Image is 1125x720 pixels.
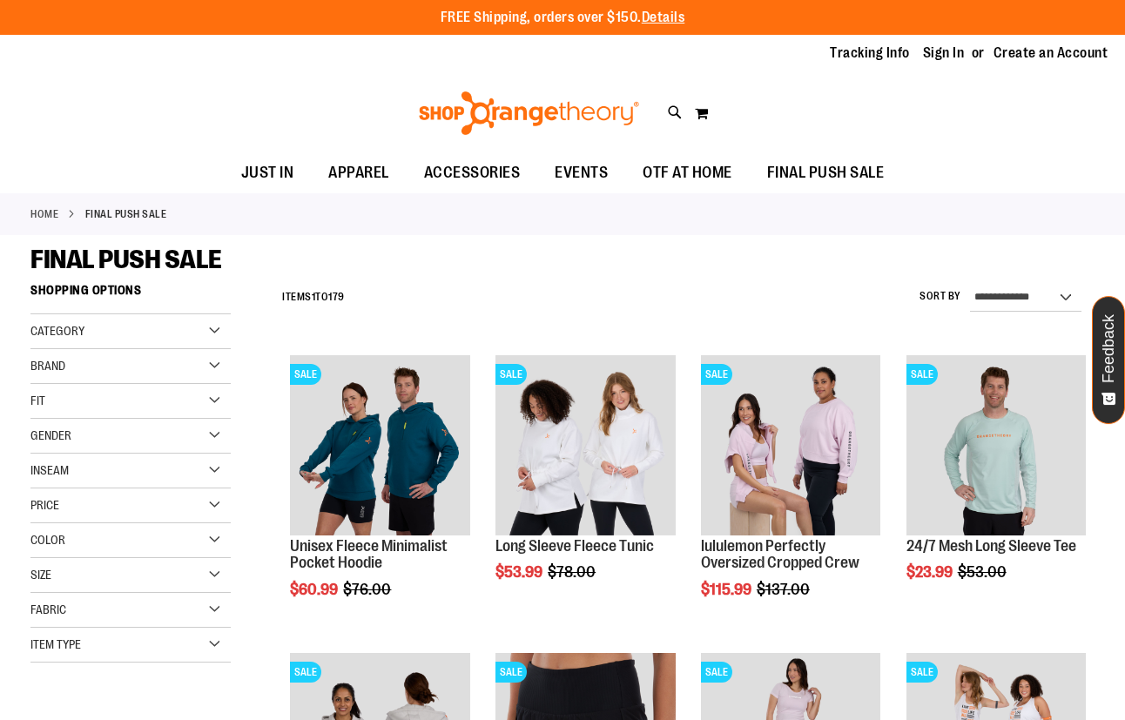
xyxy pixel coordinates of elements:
span: Fabric [30,602,66,616]
div: product [281,347,478,643]
span: FINAL PUSH SALE [30,245,222,274]
span: $115.99 [701,581,754,598]
span: SALE [290,662,321,683]
h2: Items to [282,284,345,311]
span: APPAREL [328,153,389,192]
strong: Shopping Options [30,275,231,314]
span: OTF AT HOME [643,153,732,192]
div: product [692,347,889,643]
span: Gender [30,428,71,442]
span: $137.00 [757,581,812,598]
a: Unisex Fleece Minimalist Pocket Hoodie [290,537,448,572]
a: lululemon Perfectly Oversized Cropped CrewSALE [701,355,880,537]
span: SALE [495,364,527,385]
a: OTF AT HOME [625,153,750,193]
span: $53.99 [495,563,545,581]
span: SALE [701,662,732,683]
span: FINAL PUSH SALE [767,153,885,192]
span: EVENTS [555,153,608,192]
a: 24/7 Mesh Long Sleeve Tee [906,537,1076,555]
span: Fit [30,394,45,407]
a: APPAREL [311,153,407,193]
span: ACCESSORIES [424,153,521,192]
span: 179 [328,291,345,303]
strong: FINAL PUSH SALE [85,206,167,222]
span: Inseam [30,463,69,477]
img: Product image for Fleece Long Sleeve [495,355,675,535]
span: Size [30,568,51,582]
a: Unisex Fleece Minimalist Pocket HoodieSALE [290,355,469,537]
a: EVENTS [537,153,625,193]
span: $23.99 [906,563,955,581]
span: $78.00 [548,563,598,581]
span: SALE [701,364,732,385]
label: Sort By [920,289,961,304]
img: Main Image of 1457095 [906,355,1086,535]
a: Main Image of 1457095SALE [906,355,1086,537]
a: FINAL PUSH SALE [750,153,902,192]
span: Price [30,498,59,512]
img: Unisex Fleece Minimalist Pocket Hoodie [290,355,469,535]
a: lululemon Perfectly Oversized Cropped Crew [701,537,859,572]
span: Brand [30,359,65,373]
span: SALE [290,364,321,385]
a: Details [642,10,685,25]
span: $53.00 [958,563,1009,581]
span: $76.00 [343,581,394,598]
span: Category [30,324,84,338]
span: $60.99 [290,581,340,598]
a: Product image for Fleece Long SleeveSALE [495,355,675,537]
img: lululemon Perfectly Oversized Cropped Crew [701,355,880,535]
a: ACCESSORIES [407,153,538,193]
button: Feedback - Show survey [1092,296,1125,424]
span: JUST IN [241,153,294,192]
span: Item Type [30,637,81,651]
a: Home [30,206,58,222]
div: product [898,347,1095,625]
span: SALE [906,662,938,683]
a: Long Sleeve Fleece Tunic [495,537,654,555]
span: SALE [906,364,938,385]
span: Color [30,533,65,547]
span: Feedback [1101,314,1117,383]
span: SALE [495,662,527,683]
a: Tracking Info [830,44,910,63]
div: product [487,347,684,625]
p: FREE Shipping, orders over $150. [441,8,685,28]
a: Sign In [923,44,965,63]
span: 1 [312,291,316,303]
a: Create an Account [994,44,1108,63]
a: JUST IN [224,153,312,193]
img: Shop Orangetheory [416,91,642,135]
